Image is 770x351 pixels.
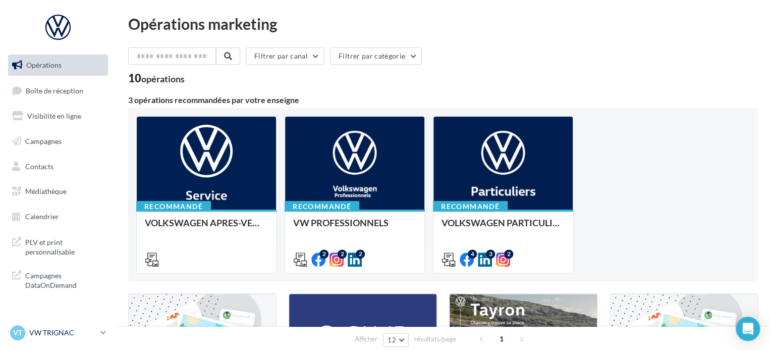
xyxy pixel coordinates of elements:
div: 3 opérations recommandées par votre enseigne [128,96,758,104]
span: résultats/page [414,334,456,344]
span: Visibilité en ligne [27,112,81,120]
div: 3 [486,249,495,259]
span: 1 [493,331,510,347]
div: VOLKSWAGEN APRES-VENTE [145,218,268,238]
span: Boîte de réception [26,86,83,94]
button: 12 [383,333,409,347]
div: Recommandé [136,201,211,212]
a: Opérations [6,55,110,76]
div: VW PROFESSIONNELS [293,218,416,238]
div: Opérations marketing [128,16,758,31]
span: Campagnes DataOnDemand [25,269,104,290]
p: VW TRIGNAC [29,328,96,338]
a: Médiathèque [6,181,110,202]
span: Calendrier [25,212,59,221]
a: PLV et print personnalisable [6,231,110,261]
div: Recommandé [433,201,508,212]
span: Afficher [355,334,377,344]
div: opérations [141,74,185,83]
div: VOLKSWAGEN PARTICULIER [442,218,565,238]
span: Contacts [25,162,53,170]
div: 2 [338,249,347,259]
button: Filtrer par canal [246,47,324,65]
a: Contacts [6,156,110,177]
div: 4 [468,249,477,259]
span: Opérations [26,61,62,69]
div: 2 [356,249,365,259]
div: Recommandé [285,201,359,212]
button: Filtrer par catégorie [330,47,422,65]
span: PLV et print personnalisable [25,235,104,257]
a: Boîte de réception [6,80,110,102]
span: 12 [388,336,396,344]
span: Médiathèque [25,187,67,195]
a: Campagnes [6,131,110,152]
a: VT VW TRIGNAC [8,323,108,342]
div: 2 [504,249,513,259]
a: Visibilité en ligne [6,106,110,127]
a: Calendrier [6,206,110,227]
span: Campagnes [25,137,62,145]
div: Open Intercom Messenger [736,317,760,341]
a: Campagnes DataOnDemand [6,265,110,294]
span: VT [13,328,22,338]
div: 10 [128,73,185,84]
div: 2 [319,249,328,259]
